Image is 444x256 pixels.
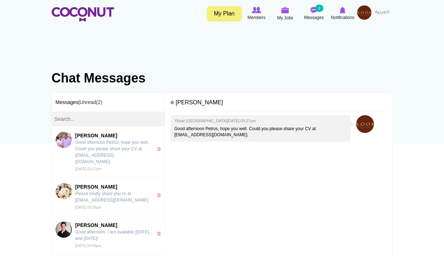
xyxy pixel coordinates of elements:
[170,96,387,112] h4: [PERSON_NAME]
[75,139,149,165] p: Good afternoon Petros, hope you well. Could you please share your CV at [EMAIL_ADDRESS][DOMAIN_NA...
[75,205,102,209] small: [DATE] 03:25pm
[174,126,347,138] p: Good afternoon Petros, hope you well. Could you please share your CV at [EMAIL_ADDRESS][DOMAIN_NA...
[52,7,114,22] img: Home
[340,7,346,13] img: Notifications
[157,232,163,236] a: x
[315,5,323,12] small: 2
[56,222,72,238] img: Tomas Garzon
[52,71,393,85] h1: Chat Messages
[78,99,102,105] span: |
[75,222,149,229] span: [PERSON_NAME]
[75,167,102,171] small: [DATE] 03:27pm
[80,99,102,105] a: Unread(2)
[300,5,328,22] a: Messages Messages 2
[371,5,393,20] a: العربية
[174,119,347,123] h4: You
[75,244,102,248] small: [DATE] 04:05pm
[52,216,165,255] a: Tomas Garzon[PERSON_NAME] Good afternoon, I am available [DATE] and [DATE]! [DATE] 04:05pm
[75,132,149,139] span: [PERSON_NAME]
[281,7,289,13] img: My Jobs
[52,127,165,178] a: PETROS PAPAVASILEIOU[PERSON_NAME] Good afternoon Petros, hope you well. Could you please share yo...
[182,119,256,123] small: at [GEOGRAPHIC_DATA][DATE] 03:27pm
[271,5,300,22] a: My Jobs My Jobs
[56,183,72,199] img: Manish Humagai
[75,183,149,190] span: [PERSON_NAME]
[328,5,357,22] a: Notifications Notifications
[52,112,165,127] input: Search...
[277,14,293,22] span: My Jobs
[75,190,149,203] p: Please kindly share you cv at [EMAIL_ADDRESS][DOMAIN_NAME]
[157,147,163,151] a: x
[157,193,163,197] a: x
[252,7,261,13] img: Browse Members
[310,7,318,13] img: Messages
[52,178,165,216] a: Manish Humagai[PERSON_NAME] Please kindly share you cv at [EMAIL_ADDRESS][DOMAIN_NAME] [DATE] 03:...
[304,14,324,21] span: Messages
[331,14,354,21] span: Notifications
[247,14,265,21] span: Members
[242,5,271,22] a: Browse Members Members
[52,93,165,112] h3: Messages
[207,6,242,22] a: My Plan
[75,229,149,242] p: Good afternoon, I am available [DATE] and [DATE]!
[56,132,72,148] img: PETROS PAPAVASILEIOU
